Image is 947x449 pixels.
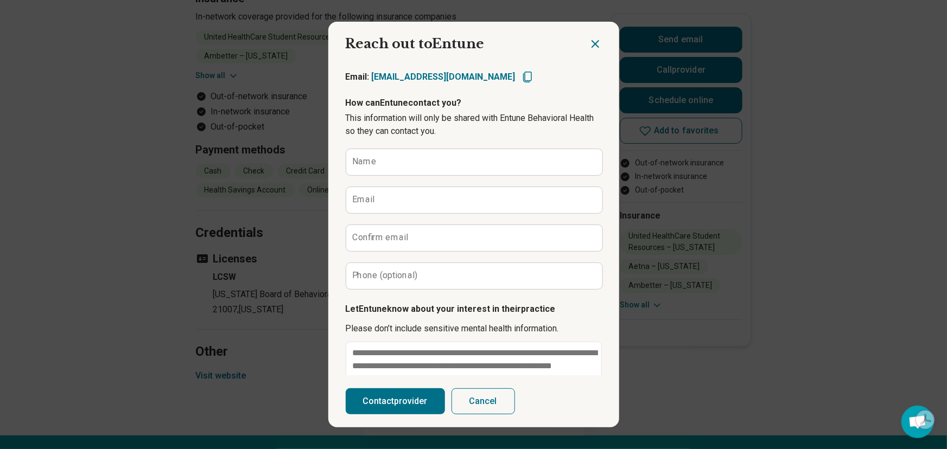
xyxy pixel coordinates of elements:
p: How can Entune contact you? [346,97,602,110]
p: This information will only be shared with Entune Behavioral Health so they can contact you. [346,112,602,138]
a: [EMAIL_ADDRESS][DOMAIN_NAME] [372,72,516,82]
label: Phone (optional) [352,271,418,280]
button: Copy email [521,70,534,84]
button: Close dialog [589,37,602,50]
p: Please don’t include sensitive mental health information. [346,322,602,335]
label: Email [352,195,375,204]
span: Reach out to Entune [346,36,485,52]
button: Contactprovider [346,388,445,414]
label: Confirm email [352,233,408,242]
label: Name [352,157,376,166]
p: Let Entune know about your interest in their practice [346,303,602,316]
button: Cancel [452,388,515,414]
p: Email: [346,70,516,84]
